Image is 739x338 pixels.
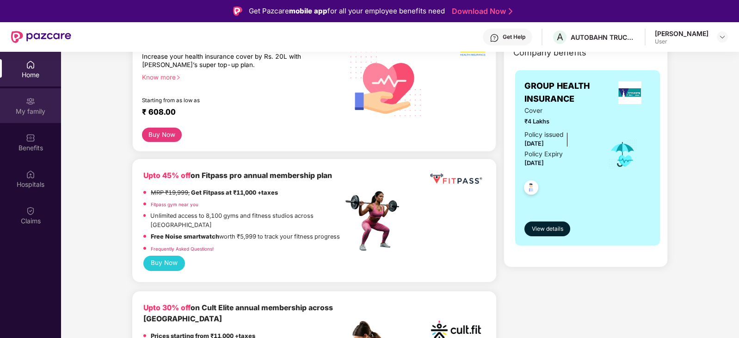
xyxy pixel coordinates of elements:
[524,117,595,126] span: ₹4 Lakhs
[143,303,333,324] b: on Cult Elite annual membership across [GEOGRAPHIC_DATA]
[142,52,303,69] div: Increase your health insurance cover by Rs. 20L with [PERSON_NAME]’s super top-up plan.
[655,29,708,38] div: [PERSON_NAME]
[428,170,484,187] img: fppp.png
[233,6,242,16] img: Logo
[524,106,595,116] span: Cover
[343,189,407,253] img: fpp.png
[249,6,445,17] div: Get Pazcare for all your employee benefits need
[143,171,191,180] b: Upto 45% off
[524,80,609,106] span: GROUP HEALTH INSURANCE
[289,6,327,15] strong: mobile app
[142,128,181,142] button: Buy Now
[151,232,340,241] p: worth ₹5,999 to track your fitness progress
[143,171,332,180] b: on Fitpass pro annual membership plan
[608,139,638,170] img: icon
[719,33,726,41] img: svg+xml;base64,PHN2ZyBpZD0iRHJvcGRvd24tMzJ4MzIiIHhtbG5zPSJodHRwOi8vd3d3LnczLm9yZy8yMDAwL3N2ZyIgd2...
[142,107,333,118] div: ₹ 608.00
[26,133,35,142] img: svg+xml;base64,PHN2ZyBpZD0iQmVuZWZpdHMiIHhtbG5zPSJodHRwOi8vd3d3LnczLm9yZy8yMDAwL3N2ZyIgd2lkdGg9Ij...
[142,97,303,104] div: Starting from as low as
[142,73,337,80] div: Know more
[524,140,544,147] span: [DATE]
[532,225,563,234] span: View details
[490,33,499,43] img: svg+xml;base64,PHN2ZyBpZD0iSGVscC0zMngzMiIgeG1sbnM9Imh0dHA6Ly93d3cudzMub3JnLzIwMDAvc3ZnIiB3aWR0aD...
[509,6,512,16] img: Stroke
[11,31,71,43] img: New Pazcare Logo
[151,246,214,252] a: Frequently Asked Questions!
[176,75,181,80] span: right
[26,206,35,215] img: svg+xml;base64,PHN2ZyBpZD0iQ2xhaW0iIHhtbG5zPSJodHRwOi8vd3d3LnczLm9yZy8yMDAwL3N2ZyIgd2lkdGg9IjIwIi...
[524,130,563,140] div: Policy issued
[557,31,563,43] span: A
[513,46,586,59] span: Company benefits
[143,303,191,312] b: Upto 30% off
[191,189,278,196] strong: Get Fitpass at ₹11,000 +taxes
[452,6,510,16] a: Download Now
[26,97,35,106] img: svg+xml;base64,PHN2ZyB3aWR0aD0iMjAiIGhlaWdodD0iMjAiIHZpZXdCb3g9IjAgMCAyMCAyMCIgZmlsbD0ibm9uZSIgeG...
[503,33,525,41] div: Get Help
[26,60,35,69] img: svg+xml;base64,PHN2ZyBpZD0iSG9tZSIgeG1sbnM9Imh0dHA6Ly93d3cudzMub3JnLzIwMDAvc3ZnIiB3aWR0aD0iMjAiIG...
[151,233,219,240] strong: Free Noise smartwatch
[618,81,641,104] img: insurerLogo
[571,33,635,42] div: AUTOBAHN TRUCKING
[343,39,429,127] img: svg+xml;base64,PHN2ZyB4bWxucz0iaHR0cDovL3d3dy53My5vcmcvMjAwMC9zdmciIHhtbG5zOnhsaW5rPSJodHRwOi8vd3...
[524,149,563,160] div: Policy Expiry
[26,170,35,179] img: svg+xml;base64,PHN2ZyBpZD0iSG9zcGl0YWxzIiB4bWxucz0iaHR0cDovL3d3dy53My5vcmcvMjAwMC9zdmciIHdpZHRoPS...
[524,221,570,236] button: View details
[143,256,185,271] button: Buy Now
[655,38,708,45] div: User
[150,211,343,230] p: Unlimited access to 8,100 gyms and fitness studios across [GEOGRAPHIC_DATA]
[524,160,544,166] span: [DATE]
[151,189,190,196] del: MRP ₹19,999,
[151,202,198,207] a: Fitpass gym near you
[520,178,542,200] img: svg+xml;base64,PHN2ZyB4bWxucz0iaHR0cDovL3d3dy53My5vcmcvMjAwMC9zdmciIHdpZHRoPSI0OC45NDMiIGhlaWdodD...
